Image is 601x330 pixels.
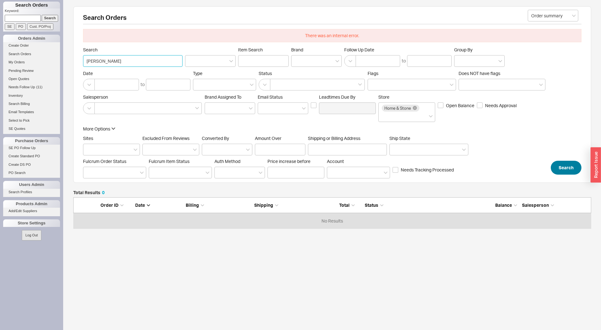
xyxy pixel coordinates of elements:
div: Shipping [254,202,320,208]
svg: open menu [229,60,233,62]
div: Total [323,202,355,208]
span: Account [327,159,344,164]
button: More Options [83,126,115,132]
svg: open menu [249,107,253,110]
input: Fulcrum Order Status [87,169,91,176]
span: Sites [83,136,93,141]
span: Ship State [389,136,410,141]
div: No Results [73,213,591,229]
input: Needs Approval [477,102,483,108]
input: Store [382,113,386,120]
svg: open menu [302,107,306,110]
input: PO [16,23,26,30]
span: Home & Stone [384,106,411,110]
input: Amount Over [255,144,305,155]
a: Pending Review [3,67,60,74]
span: Brand Assigned To [205,94,241,100]
input: Select... [528,10,578,21]
div: to [402,58,406,64]
input: Sites [87,146,91,153]
span: Amount Over [255,136,305,141]
span: Follow Up Date [344,47,452,53]
span: Converted By [202,136,229,141]
input: Type [196,81,201,88]
span: Salesperson [83,94,202,100]
span: Flags [368,71,378,76]
div: Products Admin [3,200,60,208]
a: SE Quotes [3,125,60,132]
span: Auth Method [214,159,240,164]
a: Needs Follow Up(11) [3,84,60,90]
div: Purchase Orders [3,137,60,145]
span: Shipping or Billing Address [308,136,387,141]
a: Email Templates [3,109,60,115]
h5: Total Results [73,190,105,195]
span: ( 11 ) [36,85,43,89]
span: Needs Follow Up [9,85,35,89]
span: Store [378,94,389,100]
input: Shipping or Billing Address [308,144,387,155]
span: Needs Tracking Processed [401,167,454,173]
p: Keyword: [5,9,60,15]
button: Search [551,161,581,175]
a: My Orders [3,59,60,66]
div: Store Settings [3,219,60,227]
a: Inventory [3,92,60,99]
span: Total [339,202,350,208]
input: Search [83,55,183,67]
span: Excluded From Reviews [142,136,189,141]
h2: Search Orders [83,14,581,24]
span: Fulcrum Order Status [83,159,126,164]
div: Date [135,202,183,208]
a: Search Orders [3,51,60,57]
div: More Options [83,126,110,132]
div: Status [360,202,476,208]
button: Log Out [22,230,41,240]
input: Fulcrum Item Status [152,169,157,176]
input: Brand [295,57,299,65]
span: Open Balance [446,102,474,109]
span: Status [259,71,365,76]
a: Create Order [3,42,60,49]
a: Select to Pick [3,117,60,124]
a: Search Billing [3,101,60,107]
a: Create Standard PO [3,153,60,159]
span: 0 [102,190,105,195]
input: Needs Tracking Processed [393,167,398,173]
div: to [141,81,145,88]
span: Salesperson [522,202,549,208]
div: Salesperson [522,202,588,208]
svg: open menu [193,148,197,151]
svg: open menu [572,14,576,17]
span: Type [193,71,202,76]
span: Billing [186,202,199,208]
div: Balance [479,202,517,208]
input: Open Balance [438,102,443,108]
input: Item Search [238,55,289,67]
div: Order ID [100,202,132,208]
a: Open Quotes [3,76,60,82]
svg: open menu [246,148,250,151]
a: Create DS PO [3,161,60,168]
input: Auth Method [218,169,222,176]
h1: Search Orders [3,2,60,9]
a: SE PO Follow Up [3,145,60,151]
span: Status [365,202,378,208]
span: Date [135,202,145,208]
input: Does NOT have flags [462,81,466,88]
span: Pending Review [9,69,34,72]
span: Search [559,164,574,171]
a: PO Search [3,170,60,176]
input: Ship State [393,146,397,153]
span: Group By [454,47,472,52]
span: Does NOT have flags [459,71,500,76]
input: Search [42,15,58,21]
input: Cust. PO/Proj [27,23,53,30]
svg: open menu [384,171,388,174]
span: Date [83,71,190,76]
span: Needs Approval [485,102,517,109]
div: Users Admin [3,181,60,188]
span: Balance [495,202,512,208]
div: Orders Admin [3,35,60,42]
div: grid [73,213,591,229]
